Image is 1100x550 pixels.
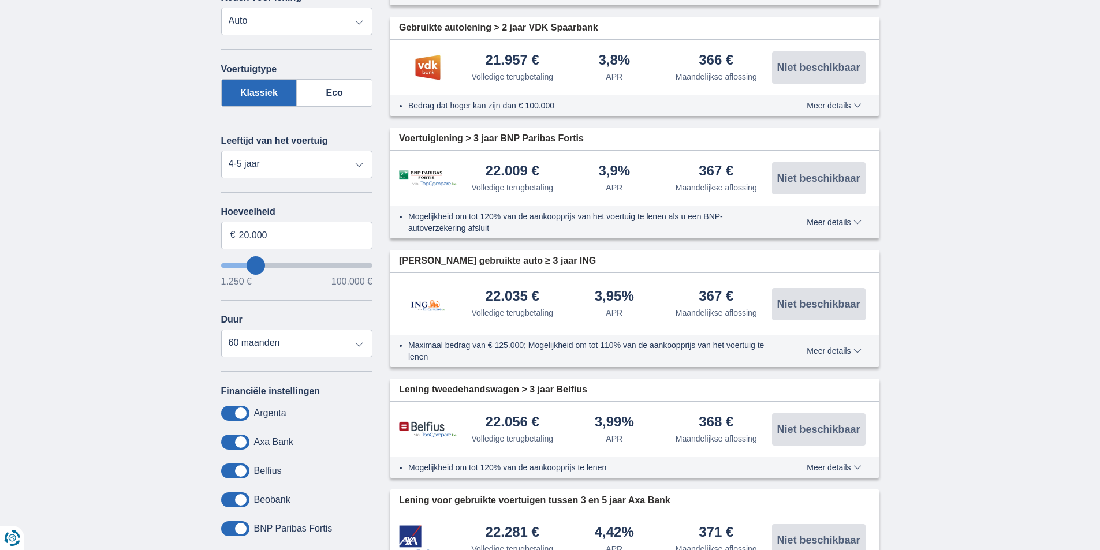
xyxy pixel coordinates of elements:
[606,434,622,443] font: APR
[807,346,851,356] font: Meer details
[777,424,860,435] font: Niet beschikbaar
[676,72,757,81] font: Maandelijkse aflossing
[699,414,733,429] font: 368 €
[254,495,290,504] font: Beobank
[254,408,286,418] font: Argenta
[777,62,860,73] font: Niet beschikbaar
[699,163,733,178] font: 367 €
[399,23,598,32] font: Gebruikte autolening > 2 jaar VDK Spaarbank
[326,88,342,98] font: Eco
[798,218,870,227] button: Meer details
[595,414,634,429] font: 3,99%
[699,288,733,304] font: 367 €
[221,386,320,396] font: Financiële instellingen
[772,413,866,446] button: Niet beschikbaar
[230,230,236,240] font: €
[777,298,860,310] font: Niet beschikbaar
[408,101,554,110] font: Bedrag dat hoger kan zijn dan € 100.000
[777,173,860,184] font: Niet beschikbaar
[221,136,328,145] font: Leeftijd van het voertuig
[595,288,634,304] font: 3,95%
[408,341,764,361] font: Maximaal bedrag van € 125.000; Mogelijkheid om tot 110% van de aankoopprijs van het voertuig te l...
[606,183,622,192] font: APR
[486,288,539,304] font: 22.035 €
[598,52,630,68] font: 3,8%
[221,276,252,286] font: 1.250 €
[221,315,243,324] font: Duur
[240,88,278,98] font: Klassiek
[471,183,553,192] font: Volledige terugbetaling
[486,524,539,540] font: 22.281 €
[807,218,851,227] font: Meer details
[595,524,634,540] font: 4,42%
[676,183,757,192] font: Maandelijkse aflossing
[772,51,866,84] button: Niet beschikbaar
[807,101,851,110] font: Meer details
[798,346,870,356] button: Meer details
[408,212,723,233] font: Mogelijkheid om tot 120% van de aankoopprijs van het voertuig te lenen als u een BNP-autoverzeker...
[798,463,870,472] button: Meer details
[772,288,866,320] button: Niet beschikbaar
[486,414,539,429] font: 22.056 €
[486,52,539,68] font: 21.957 €
[399,421,457,438] img: Belfius persoonlijke lening
[606,72,622,81] font: APR
[221,64,277,74] font: Voertuigtype
[606,308,622,317] font: APR
[254,466,282,476] font: Belfius
[221,263,373,268] input: willenlenen
[699,524,733,540] font: 371 €
[399,53,457,82] img: Persoonlijke lening van VDK bank
[807,463,851,472] font: Meer details
[399,384,587,394] font: Lening tweedehandswagen > 3 jaar Belfius
[798,101,870,110] button: Meer details
[772,162,866,194] button: Niet beschikbaar
[676,434,757,443] font: Maandelijkse aflossing
[486,163,539,178] font: 22.009 €
[399,285,457,323] img: ING persoonlijke lening
[471,72,553,81] font: Volledige terugbetaling
[254,523,333,533] font: BNP Paribas Fortis
[777,534,860,546] font: Niet beschikbaar
[408,463,606,472] font: Mogelijkheid om tot 120% van de aankoopprijs te lenen
[471,434,553,443] font: Volledige terugbetaling
[598,163,630,178] font: 3,9%
[254,437,293,447] font: Axa Bank
[471,308,553,317] font: Volledige terugbetaling
[399,495,670,505] font: Lening voor gebruikte voertuigen tussen 3 en 5 jaar Axa Bank
[399,256,596,265] font: [PERSON_NAME] gebruikte auto ≥ 3 jaar ING
[399,170,457,187] img: BNP Paribas Fortis persoonlijke lening
[399,133,584,143] font: Voertuiglening > 3 jaar BNP Paribas Fortis
[676,308,757,317] font: Maandelijkse aflossing
[699,52,733,68] font: 366 €
[331,276,372,286] font: 100.000 €
[221,207,275,216] font: Hoeveelheid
